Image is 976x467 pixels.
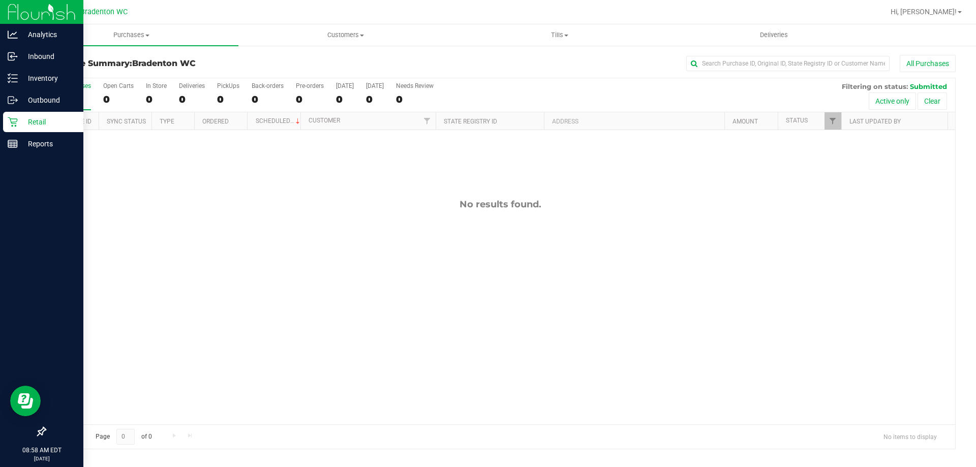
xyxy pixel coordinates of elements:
button: Active only [869,92,916,110]
p: Reports [18,138,79,150]
span: No items to display [875,429,945,444]
p: 08:58 AM EDT [5,446,79,455]
p: [DATE] [5,455,79,462]
div: No results found. [45,199,955,210]
span: Filtering on status: [842,82,908,90]
div: 0 [296,94,324,105]
span: Bradenton WC [132,58,196,68]
span: Purchases [24,30,238,40]
a: Filter [419,112,436,130]
a: Purchases [24,24,238,46]
a: Amount [733,118,758,125]
p: Inventory [18,72,79,84]
a: Deliveries [667,24,881,46]
inline-svg: Retail [8,117,18,127]
a: Customer [309,117,340,124]
a: Sync Status [107,118,146,125]
button: All Purchases [900,55,956,72]
span: Bradenton WC [80,8,128,16]
div: 0 [179,94,205,105]
div: PickUps [217,82,239,89]
div: In Store [146,82,167,89]
a: Last Updated By [849,118,901,125]
p: Outbound [18,94,79,106]
h3: Purchase Summary: [45,59,348,68]
a: Filter [825,112,841,130]
span: Page of 0 [87,429,160,445]
p: Inbound [18,50,79,63]
div: 0 [252,94,284,105]
a: Status [786,117,808,124]
a: Ordered [202,118,229,125]
div: 0 [217,94,239,105]
span: Hi, [PERSON_NAME]! [891,8,957,16]
div: [DATE] [336,82,354,89]
inline-svg: Outbound [8,95,18,105]
span: Customers [239,30,452,40]
div: Deliveries [179,82,205,89]
span: Tills [453,30,666,40]
iframe: Resource center [10,386,41,416]
span: Deliveries [746,30,802,40]
inline-svg: Inventory [8,73,18,83]
div: 0 [103,94,134,105]
a: Customers [238,24,452,46]
div: Needs Review [396,82,434,89]
a: Tills [452,24,666,46]
div: Back-orders [252,82,284,89]
div: 0 [396,94,434,105]
div: Open Carts [103,82,134,89]
div: 0 [366,94,384,105]
div: 0 [146,94,167,105]
button: Clear [918,92,947,110]
div: Pre-orders [296,82,324,89]
th: Address [544,112,724,130]
p: Analytics [18,28,79,41]
span: Submitted [910,82,947,90]
input: Search Purchase ID, Original ID, State Registry ID or Customer Name... [686,56,890,71]
a: Type [160,118,174,125]
inline-svg: Reports [8,139,18,149]
p: Retail [18,116,79,128]
div: 0 [336,94,354,105]
div: [DATE] [366,82,384,89]
a: Scheduled [256,117,302,124]
inline-svg: Inbound [8,51,18,61]
inline-svg: Analytics [8,29,18,40]
a: State Registry ID [444,118,497,125]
